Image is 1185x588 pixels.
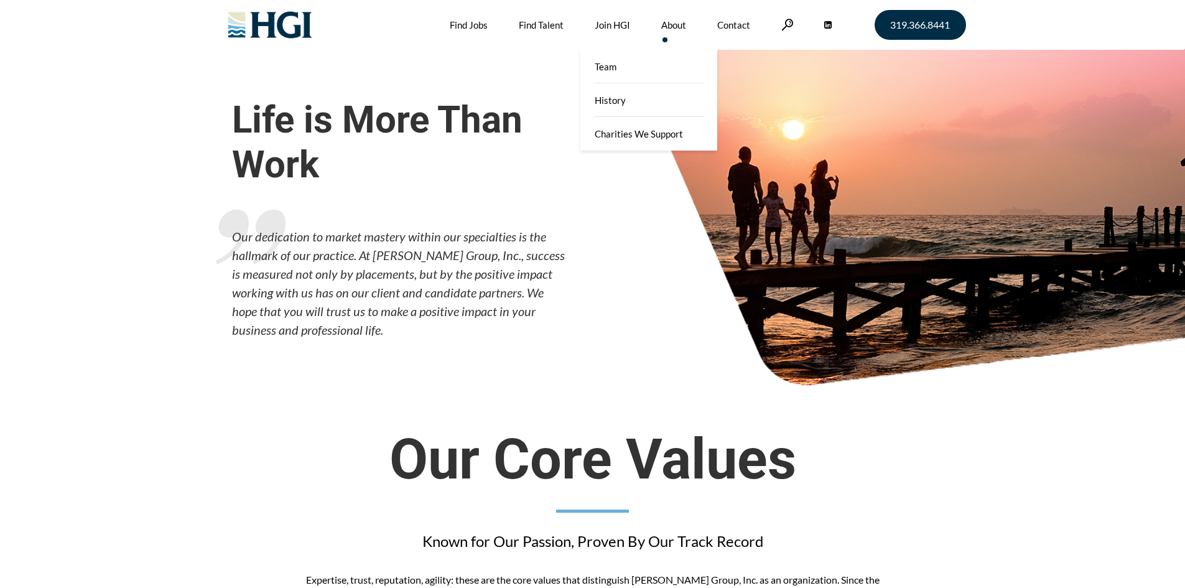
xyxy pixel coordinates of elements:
[781,19,794,30] a: Search
[302,429,883,490] span: Our Core Values
[580,50,717,83] a: Team
[890,20,950,30] span: 319.366.8441
[232,227,568,339] p: Our dedication to market mastery within our specialties is the hallmark of our practice. At [PERS...
[302,531,883,552] div: Known for Our Passion, Proven By Our Track Record
[232,98,568,187] span: Life is More Than Work
[875,10,966,40] a: 319.366.8441
[580,83,717,117] a: History
[580,117,717,151] a: Charities We Support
